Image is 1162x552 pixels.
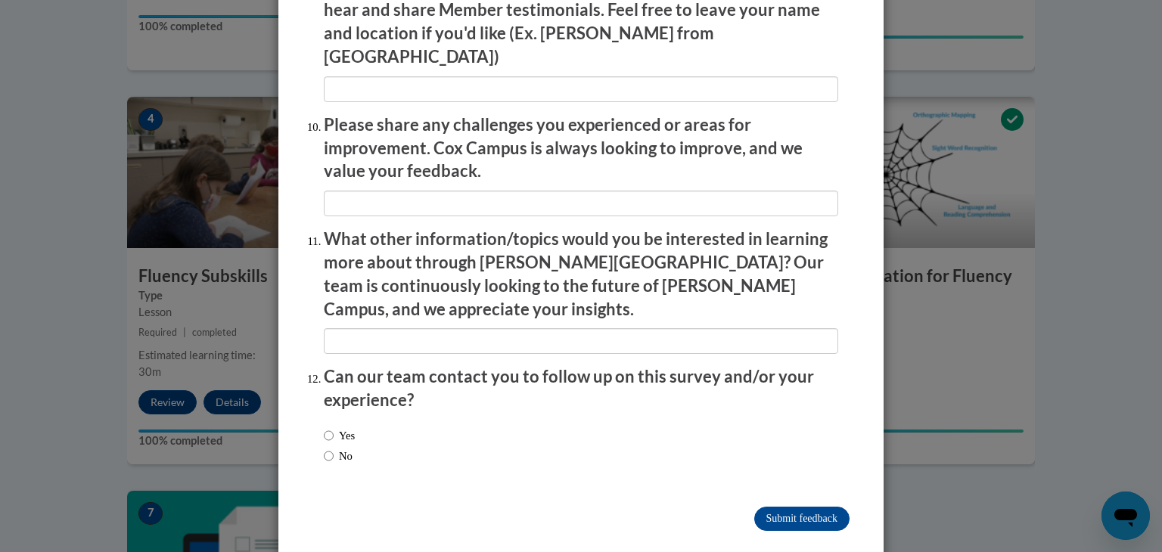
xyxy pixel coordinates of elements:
input: No [324,448,334,464]
label: Yes [324,427,355,444]
p: What other information/topics would you be interested in learning more about through [PERSON_NAME... [324,228,838,321]
p: Can our team contact you to follow up on this survey and/or your experience? [324,365,838,412]
input: Submit feedback [754,507,850,531]
p: Please share any challenges you experienced or areas for improvement. Cox Campus is always lookin... [324,113,838,183]
label: No [324,448,353,464]
input: Yes [324,427,334,444]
